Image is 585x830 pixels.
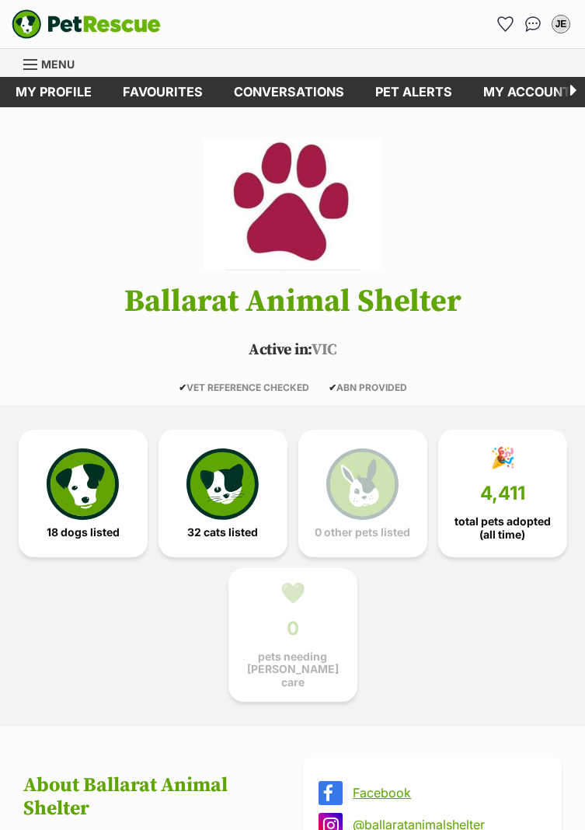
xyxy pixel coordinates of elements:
[19,430,148,557] a: 18 dogs listed
[315,526,410,539] span: 0 other pets listed
[47,448,118,520] img: petrescue-icon-eee76f85a60ef55c4a1927667547b313a7c0e82042636edf73dce9c88f694885.svg
[218,77,360,107] a: conversations
[329,382,407,393] span: ABN PROVIDED
[107,77,218,107] a: Favourites
[490,446,515,469] div: 🎉
[521,12,545,37] a: Conversations
[23,774,282,821] h2: About Ballarat Animal Shelter
[12,9,161,39] img: logo-e224e6f780fb5917bec1dbf3a21bbac754714ae5b6737aabdf751b685950b380.svg
[353,786,540,800] a: Facebook
[280,581,305,605] div: 💚
[329,382,336,393] icon: ✔
[23,49,85,77] a: Menu
[298,430,427,557] a: 0 other pets listed
[287,618,299,640] span: 0
[493,12,517,37] a: Favourites
[47,526,120,539] span: 18 dogs listed
[187,526,258,539] span: 32 cats listed
[179,382,309,393] span: VET REFERENCE CHECKED
[326,448,398,520] img: bunny-icon-b786713a4a21a2fe6d13e954f4cb29d131f1b31f8a74b52ca2c6d2999bc34bbe.svg
[548,12,573,37] button: My account
[179,382,186,393] icon: ✔
[228,568,357,702] a: 💚 0 pets needing [PERSON_NAME] care
[242,650,344,688] span: pets needing [PERSON_NAME] care
[438,430,567,557] a: 🎉 4,411 total pets adopted (all time)
[41,58,75,71] span: Menu
[12,9,161,39] a: PetRescue
[451,515,554,540] span: total pets adopted (all time)
[249,340,312,360] span: Active in:
[204,138,381,270] img: Ballarat Animal Shelter
[480,483,525,504] span: 4,411
[186,448,258,520] img: cat-icon-068c71abf8fe30c970a85cd354bc8e23425d12f6e8612795f06af48be43a487a.svg
[553,16,569,32] div: JE
[158,430,287,557] a: 32 cats listed
[525,16,541,32] img: chat-41dd97257d64d25036548639549fe6c8038ab92f7586957e7f3b1b290dea8141.svg
[360,77,468,107] a: Pet alerts
[493,12,573,37] ul: Account quick links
